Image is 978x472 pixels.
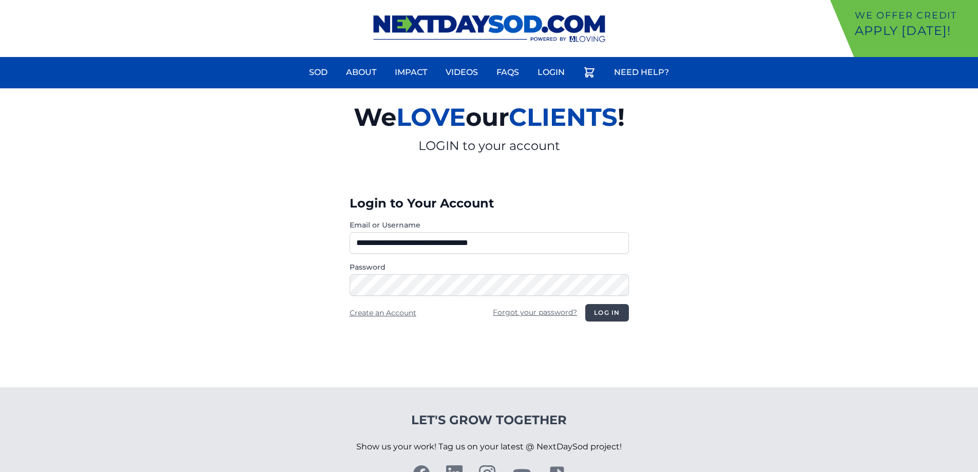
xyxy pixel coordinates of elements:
[350,195,629,212] h3: Login to Your Account
[585,304,628,322] button: Log in
[350,262,629,272] label: Password
[493,308,577,317] a: Forgot your password?
[340,60,382,85] a: About
[608,60,675,85] a: Need Help?
[439,60,484,85] a: Videos
[350,220,629,230] label: Email or Username
[389,60,433,85] a: Impact
[396,102,466,132] span: LOVE
[350,308,416,317] a: Create an Account
[490,60,525,85] a: FAQs
[235,97,744,138] h2: We our !
[509,102,618,132] span: CLIENTS
[855,8,974,23] p: We offer Credit
[855,23,974,39] p: Apply [DATE]!
[531,60,571,85] a: Login
[356,428,622,465] p: Show us your work! Tag us on your latest @ NextDaySod project!
[356,412,622,428] h4: Let's Grow Together
[235,138,744,154] p: LOGIN to your account
[303,60,334,85] a: Sod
